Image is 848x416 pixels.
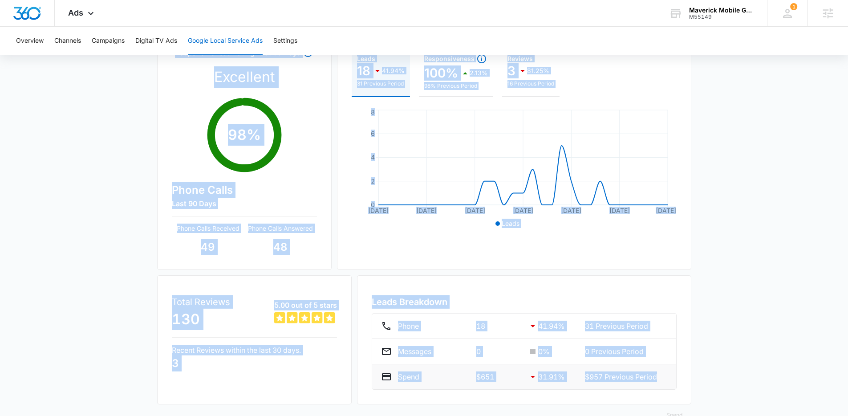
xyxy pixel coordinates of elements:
[538,321,565,331] p: 41.94 %
[502,220,519,227] span: Leads
[372,295,677,309] h3: Leads Breakdown
[172,295,230,309] p: Total Reviews
[368,207,389,214] tspan: [DATE]
[424,66,458,80] p: 100%
[274,300,337,310] p: 5.00 out of 5 stars
[371,201,375,208] tspan: 0
[228,124,261,146] p: 98 %
[507,64,515,78] p: 3
[244,239,317,255] p: 48
[398,346,431,357] p: Messages
[656,207,676,214] tspan: [DATE]
[470,70,488,76] p: 2.13%
[92,27,125,55] button: Campaigns
[172,224,244,233] p: Phone Calls Received
[172,345,337,355] p: Recent Reviews within the last 30 days.
[16,27,44,55] button: Overview
[424,82,488,90] p: 98% Previous Period
[585,321,667,331] p: 31 Previous Period
[371,130,375,137] tspan: 6
[172,355,337,371] p: 3
[371,177,375,185] tspan: 2
[790,3,797,10] div: notifications count
[273,27,297,55] button: Settings
[371,108,375,116] tspan: 8
[464,207,485,214] tspan: [DATE]
[54,27,81,55] button: Channels
[538,346,550,357] p: 0 %
[476,321,520,331] p: 18
[476,371,520,382] p: $651
[382,68,405,74] p: 41.94%
[689,14,754,20] div: account id
[398,321,419,331] p: Phone
[561,207,581,214] tspan: [DATE]
[609,207,629,214] tspan: [DATE]
[172,198,317,209] h6: Last 90 Days
[507,80,554,88] p: 16 Previous Period
[476,346,520,357] p: 0
[790,3,797,10] span: 1
[585,346,667,357] p: 0 Previous Period
[357,80,405,88] p: 31 Previous Period
[172,309,230,330] p: 130
[398,371,419,382] p: Spend
[527,68,549,74] p: 81.25%
[538,371,565,382] p: 31.91 %
[689,7,754,14] div: account name
[371,153,375,161] tspan: 4
[188,27,263,55] button: Google Local Service Ads
[244,224,317,233] p: Phone Calls Answered
[214,66,275,88] p: Excellent
[513,207,533,214] tspan: [DATE]
[357,56,405,62] div: Leads
[507,56,554,62] div: Reviews
[424,53,488,64] div: Responsiveness
[416,207,437,214] tspan: [DATE]
[585,371,667,382] p: $957 Previous Period
[172,239,244,255] p: 49
[135,27,177,55] button: Digital TV Ads
[172,182,317,198] h4: Phone Calls
[357,64,370,78] p: 18
[68,8,83,17] span: Ads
